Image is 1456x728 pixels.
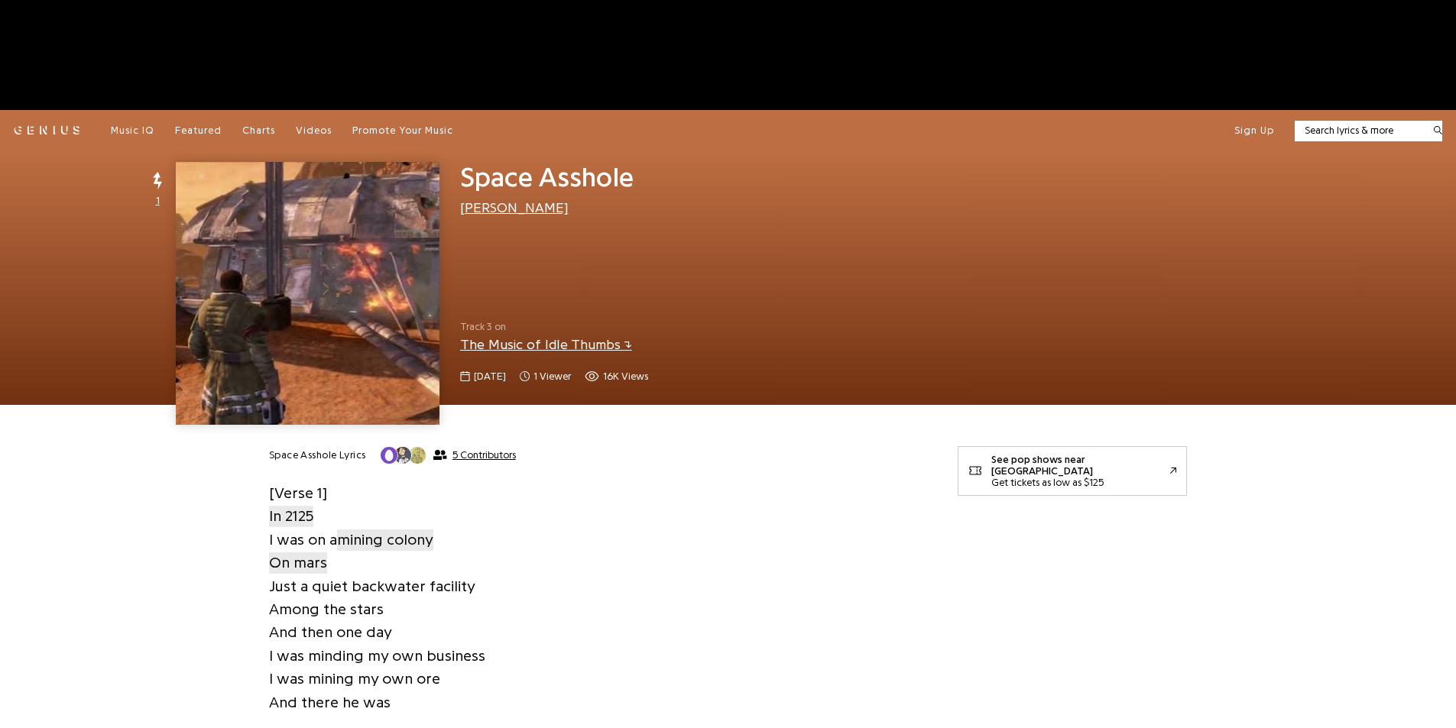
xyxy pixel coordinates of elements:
span: 5 Contributors [452,449,516,461]
a: The Music of Idle Thumbs [460,338,632,351]
div: Get tickets as low as $125 [991,477,1170,488]
span: Promote Your Music [352,125,453,135]
span: Videos [296,125,332,135]
a: Promote Your Music [352,124,453,138]
button: 5 Contributors [380,446,516,464]
button: Sign Up [1234,124,1274,138]
a: Music IQ [111,124,154,138]
span: 1 viewer [533,369,571,384]
img: Cover art for Space Asshole by Chris Remo [176,162,439,425]
div: See pop shows near [GEOGRAPHIC_DATA] [991,454,1170,477]
span: [DATE] [474,369,506,384]
span: Charts [242,125,275,135]
span: Space Asshole [460,163,634,191]
span: 1 [156,193,160,209]
a: On mars [269,551,327,574]
span: On mars [269,552,327,574]
span: In 2125 [269,506,313,527]
a: Featured [175,124,222,138]
a: Charts [242,124,275,138]
a: Videos [296,124,332,138]
span: Music IQ [111,125,154,135]
h2: Space Asshole Lyrics [269,448,366,462]
a: See pop shows near [GEOGRAPHIC_DATA]Get tickets as low as $125 [958,446,1187,497]
a: In 2125 [269,504,313,528]
a: mining colony [337,528,433,552]
span: mining colony [337,529,433,551]
span: 1 viewer [520,369,571,384]
a: [PERSON_NAME] [460,201,569,215]
span: Featured [175,125,222,135]
span: 16K views [603,369,648,384]
span: 15,979 views [585,369,648,384]
input: Search lyrics & more [1295,123,1424,138]
span: Track 3 on [460,319,938,335]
